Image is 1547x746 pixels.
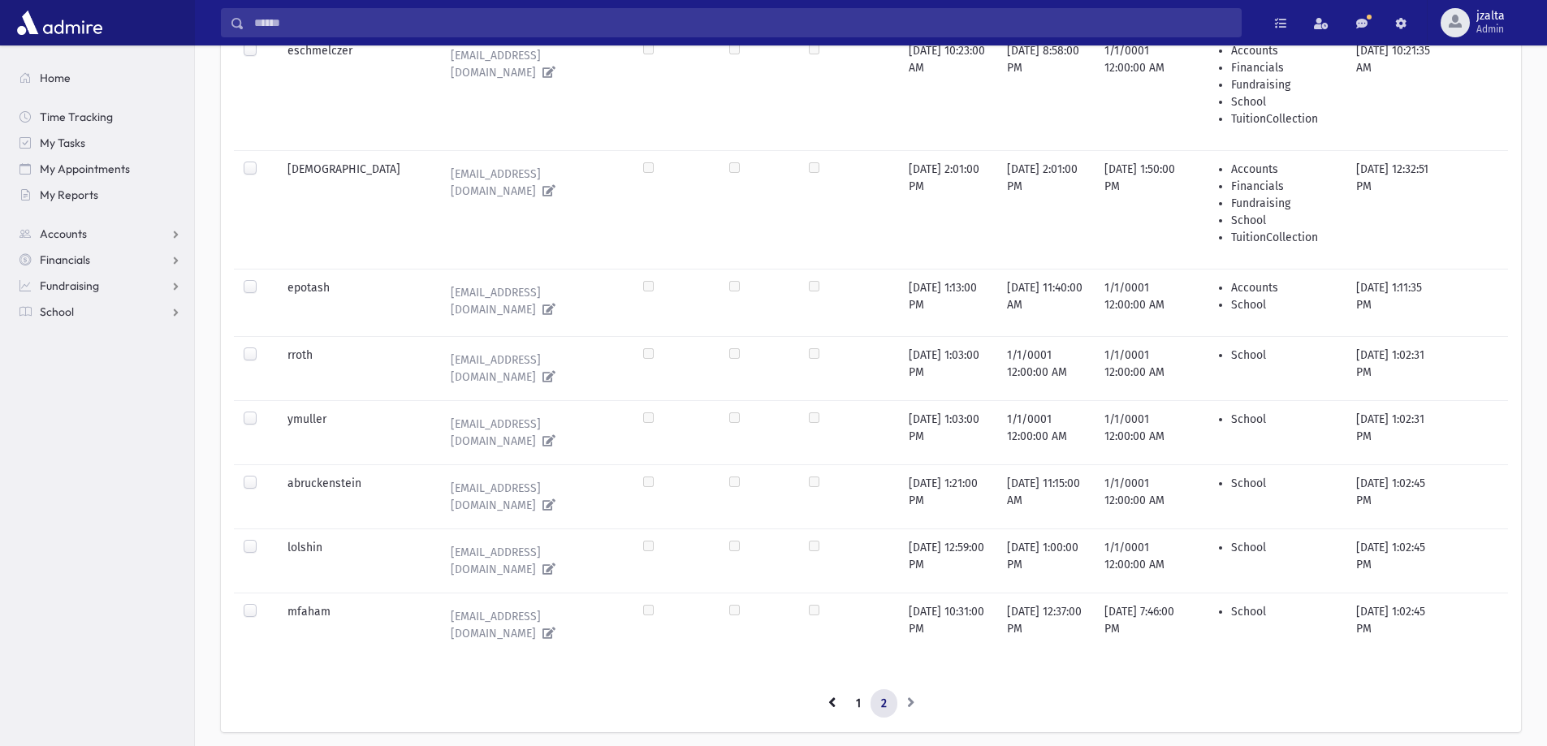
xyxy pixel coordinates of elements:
td: [DATE] 1:11:35 PM [1346,269,1442,336]
td: [DATE] 2:01:00 PM [997,150,1095,269]
li: Accounts [1231,161,1336,178]
a: [EMAIL_ADDRESS][DOMAIN_NAME] [438,347,624,390]
a: Financials [6,247,194,273]
td: [DATE] 1:03:00 PM [899,400,996,464]
span: Admin [1476,23,1505,36]
li: School [1231,212,1336,229]
td: 1/1/0001 12:00:00 AM [1095,336,1189,400]
a: [EMAIL_ADDRESS][DOMAIN_NAME] [438,475,624,519]
li: Financials [1231,178,1336,195]
li: Accounts [1231,42,1336,59]
li: Fundraising [1231,195,1336,212]
td: [DATE] 1:02:31 PM [1346,336,1442,400]
td: mfaham [278,593,427,657]
td: [DATE] 12:37:00 PM [997,593,1095,657]
span: Time Tracking [40,110,113,124]
td: 1/1/0001 12:00:00 AM [997,336,1095,400]
a: [EMAIL_ADDRESS][DOMAIN_NAME] [438,279,624,323]
a: [EMAIL_ADDRESS][DOMAIN_NAME] [438,161,624,205]
li: School [1231,347,1336,364]
li: Financials [1231,59,1336,76]
a: [EMAIL_ADDRESS][DOMAIN_NAME] [438,603,624,647]
a: Home [6,65,194,91]
td: eschmelczer [278,32,427,150]
span: Home [40,71,71,85]
td: [DATE] 1:02:45 PM [1346,593,1442,657]
td: [DATE] 1:50:00 PM [1095,150,1189,269]
span: My Tasks [40,136,85,150]
td: rroth [278,336,427,400]
td: [DATE] 1:03:00 PM [899,336,996,400]
td: lolshin [278,528,427,593]
td: [DEMOGRAPHIC_DATA] [278,150,427,269]
td: 1/1/0001 12:00:00 AM [1095,528,1189,593]
td: 1/1/0001 12:00:00 AM [997,400,1095,464]
li: TuitionCollection [1231,110,1336,127]
td: 1/1/0001 12:00:00 AM [1095,464,1189,528]
li: School [1231,93,1336,110]
td: [DATE] 1:02:45 PM [1346,464,1442,528]
a: [EMAIL_ADDRESS][DOMAIN_NAME] [438,539,624,583]
span: My Reports [40,188,98,202]
a: [EMAIL_ADDRESS][DOMAIN_NAME] [438,42,624,86]
a: [EMAIL_ADDRESS][DOMAIN_NAME] [438,411,624,455]
span: Fundraising [40,278,99,293]
td: [DATE] 12:59:00 PM [899,528,996,593]
td: epotash [278,269,427,336]
td: [DATE] 1:13:00 PM [899,269,996,336]
li: School [1231,411,1336,428]
td: [DATE] 1:00:00 PM [997,528,1095,593]
li: School [1231,603,1336,620]
td: [DATE] 7:46:00 PM [1095,593,1189,657]
td: 1/1/0001 12:00:00 AM [1095,32,1189,150]
td: [DATE] 8:58:00 PM [997,32,1095,150]
span: School [40,304,74,319]
li: TuitionCollection [1231,229,1336,246]
a: School [6,299,194,325]
td: 1/1/0001 12:00:00 AM [1095,269,1189,336]
span: My Appointments [40,162,130,176]
a: 2 [871,689,897,718]
li: School [1231,296,1336,313]
td: [DATE] 10:23:00 AM [899,32,996,150]
span: Accounts [40,226,87,241]
td: [DATE] 10:21:35 AM [1346,32,1442,150]
a: My Tasks [6,130,194,156]
span: Financials [40,252,90,267]
li: Fundraising [1231,76,1336,93]
a: Fundraising [6,273,194,299]
td: [DATE] 1:21:00 PM [899,464,996,528]
a: Time Tracking [6,104,194,130]
li: Accounts [1231,279,1336,296]
input: Search [244,8,1241,37]
li: School [1231,475,1336,492]
td: 1/1/0001 12:00:00 AM [1095,400,1189,464]
td: [DATE] 1:02:45 PM [1346,528,1442,593]
a: My Appointments [6,156,194,182]
td: abruckenstein [278,464,427,528]
li: School [1231,539,1336,556]
td: ymuller [278,400,427,464]
td: [DATE] 10:31:00 PM [899,593,996,657]
td: [DATE] 11:15:00 AM [997,464,1095,528]
td: [DATE] 12:32:51 PM [1346,150,1442,269]
img: AdmirePro [13,6,106,39]
td: [DATE] 1:02:31 PM [1346,400,1442,464]
a: Accounts [6,221,194,247]
span: jzalta [1476,10,1505,23]
a: My Reports [6,182,194,208]
a: 1 [845,689,871,718]
td: [DATE] 2:01:00 PM [899,150,996,269]
td: [DATE] 11:40:00 AM [997,269,1095,336]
